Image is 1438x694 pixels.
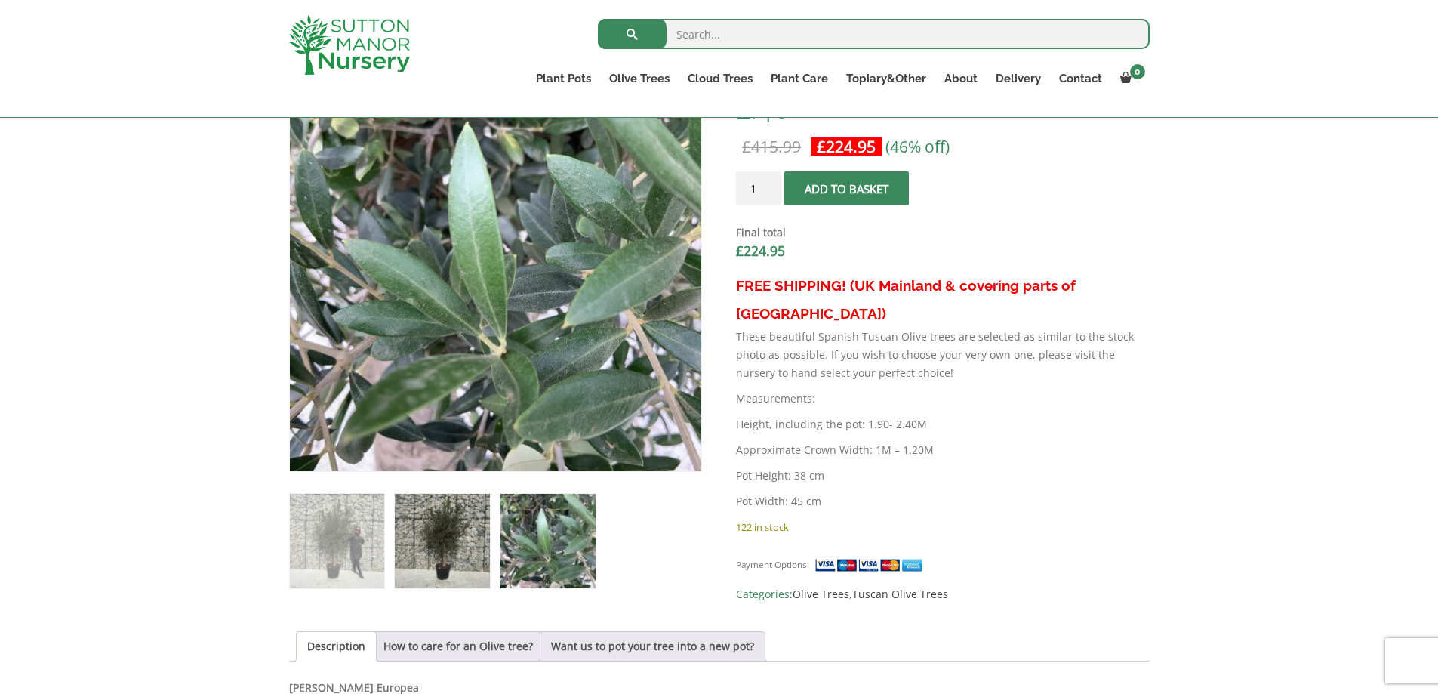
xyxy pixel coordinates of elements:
[852,587,948,601] a: Tuscan Olive Trees
[289,15,410,75] img: logo
[762,68,837,89] a: Plant Care
[307,632,365,661] a: Description
[1130,64,1145,79] span: 0
[600,68,679,89] a: Olive Trees
[784,171,909,205] button: Add to basket
[395,494,489,588] img: Tuscan Olive Tree XXL 1.90 - 2.40 - Image 2
[290,494,384,588] img: Tuscan Olive Tree XXL 1.90 - 2.40
[736,390,1149,408] p: Measurements:
[793,587,849,601] a: Olive Trees
[736,224,1149,242] dt: Final total
[736,492,1149,510] p: Pot Width: 45 cm
[736,242,744,260] span: £
[736,242,785,260] bdi: 224.95
[736,415,1149,433] p: Height, including the pot: 1.90- 2.40M
[817,136,876,157] bdi: 224.95
[1111,68,1150,89] a: 0
[935,68,987,89] a: About
[736,559,809,570] small: Payment Options:
[736,328,1149,382] p: These beautiful Spanish Tuscan Olive trees are selected as similar to the stock photo as possible...
[814,557,928,573] img: payment supported
[500,494,595,588] img: Tuscan Olive Tree XXL 1.90 - 2.40 - Image 3
[736,60,1149,124] h1: Tuscan Olive Tree XXL 1.90 – 2.40
[736,467,1149,485] p: Pot Height: 38 cm
[736,272,1149,328] h3: FREE SHIPPING! (UK Mainland & covering parts of [GEOGRAPHIC_DATA])
[885,136,950,157] span: (46% off)
[1050,68,1111,89] a: Contact
[383,632,533,661] a: How to care for an Olive tree?
[551,632,754,661] a: Want us to pot your tree into a new pot?
[598,19,1150,49] input: Search...
[679,68,762,89] a: Cloud Trees
[736,441,1149,459] p: Approximate Crown Width: 1M – 1.20M
[742,136,751,157] span: £
[817,136,826,157] span: £
[742,136,801,157] bdi: 415.99
[736,518,1149,536] p: 122 in stock
[527,68,600,89] a: Plant Pots
[736,585,1149,603] span: Categories: ,
[837,68,935,89] a: Topiary&Other
[987,68,1050,89] a: Delivery
[736,171,781,205] input: Product quantity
